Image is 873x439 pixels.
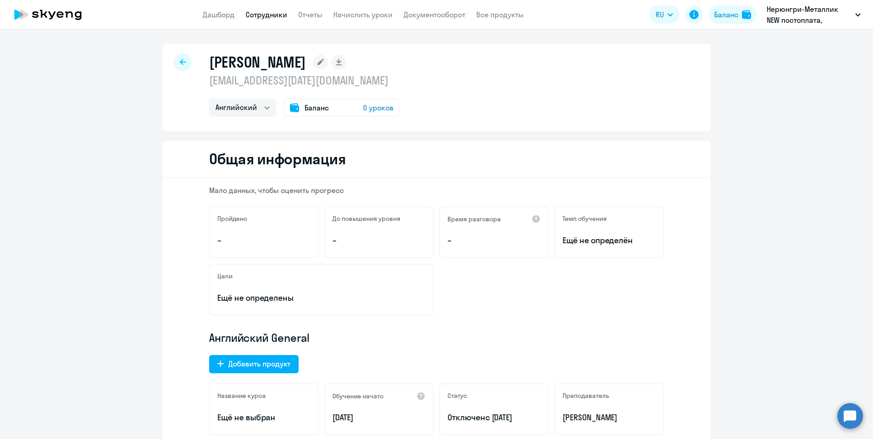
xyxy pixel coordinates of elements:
a: Отчеты [298,10,322,19]
a: Дашборд [203,10,235,19]
h5: Название курса [217,392,266,400]
button: Балансbalance [709,5,757,24]
img: balance [742,10,751,19]
h5: Время разговора [447,215,501,223]
a: Начислить уроки [333,10,393,19]
span: с [DATE] [485,412,513,423]
span: 0 уроков [363,102,394,113]
h1: [PERSON_NAME] [209,53,306,71]
h5: Пройдено [217,214,247,223]
p: – [217,235,310,246]
p: [EMAIL_ADDRESS][DATE][DOMAIN_NAME] [209,73,400,88]
p: [DATE] [332,412,426,423]
button: Добавить продукт [209,355,299,373]
h5: Обучение начато [332,392,384,400]
p: – [447,235,541,246]
button: Нерюнгри-Металлик NEW постоплата, НОРДГОЛД МЕНЕДЖМЕНТ, ООО [762,4,865,26]
div: Баланс [714,9,738,20]
p: Ещё не определены [217,292,426,304]
a: Сотрудники [246,10,287,19]
a: Все продукты [476,10,524,19]
p: Ещё не выбран [217,412,310,423]
span: Ещё не определён [563,235,656,246]
h5: Цели [217,272,232,280]
h5: Темп обучения [563,214,607,223]
span: Английский General [209,330,310,345]
p: Нерюнгри-Металлик NEW постоплата, НОРДГОЛД МЕНЕДЖМЕНТ, ООО [767,4,852,26]
p: – [332,235,426,246]
h5: Статус [447,392,467,400]
div: Добавить продукт [228,358,290,369]
button: RU [649,5,679,24]
span: Баланс [305,102,329,113]
h5: До повышения уровня [332,214,400,223]
p: Отключен [447,412,541,423]
h5: Преподаватель [563,392,609,400]
span: RU [656,9,664,20]
p: Мало данных, чтобы оценить прогресс [209,185,664,195]
a: Документооборот [404,10,465,19]
p: [PERSON_NAME] [563,412,656,423]
h2: Общая информация [209,150,346,168]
